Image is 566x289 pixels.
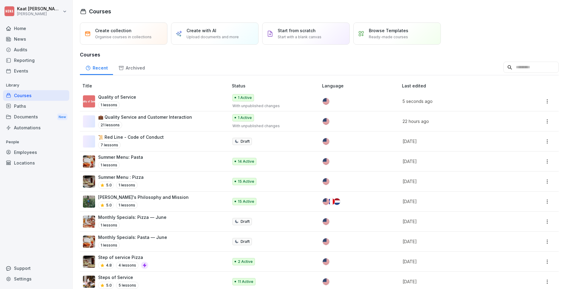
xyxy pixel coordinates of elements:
[3,34,69,44] a: News
[98,234,167,240] p: Monthly Specials: Pasta — June
[323,258,329,265] img: us.svg
[403,278,511,285] p: [DATE]
[3,90,69,101] a: Courses
[323,198,329,205] img: us.svg
[98,141,121,149] p: 7 lessons
[17,12,61,16] p: [PERSON_NAME]
[106,202,112,208] p: 5.0
[238,115,252,121] p: 1 Active
[3,147,69,158] a: Employees
[106,263,112,268] p: 4.8
[238,199,254,204] p: 15 Active
[95,34,152,40] p: Organise courses in collections
[323,98,329,105] img: us.svg
[241,139,250,144] p: Draft
[403,98,511,104] p: 5 seconds ago
[334,198,340,205] img: nl.svg
[328,198,335,205] img: fr.svg
[3,158,69,168] div: Locations
[98,194,189,200] p: [PERSON_NAME]'s Philosophy and Mission
[98,222,120,229] p: 1 lessons
[3,111,69,123] a: DocumentsNew
[98,254,148,260] p: Step of service Pizza
[187,34,239,40] p: Upload documents and more
[3,44,69,55] a: Audits
[323,238,329,245] img: us.svg
[323,118,329,125] img: us.svg
[323,218,329,225] img: us.svg
[98,174,144,180] p: Summer Menu : Pizza
[3,101,69,111] a: Paths
[98,242,120,249] p: 1 lessons
[232,83,319,89] p: Status
[403,118,511,124] p: 22 hours ago
[369,34,408,40] p: Ready-made courses
[323,278,329,285] img: us.svg
[403,178,511,185] p: [DATE]
[116,202,138,209] p: 1 lessons
[3,137,69,147] p: People
[322,83,400,89] p: Language
[98,274,139,280] p: Steps of Service
[3,122,69,133] a: Automations
[278,34,321,40] p: Start with a blank canvas
[83,276,95,288] img: vd9hf8v6tixg1rgmgu18qv0n.png
[402,83,519,89] p: Last edited
[238,95,252,100] p: 1 Active
[57,114,67,121] div: New
[278,27,316,34] p: Start from scratch
[83,155,95,168] img: i75bwr3lke107x3pjivkuo40.png
[82,83,229,89] p: Title
[3,23,69,34] a: Home
[323,178,329,185] img: us.svg
[369,27,408,34] p: Browse Templates
[98,121,122,129] p: 21 lessons
[323,138,329,145] img: us.svg
[95,27,132,34] p: Create collection
[232,123,312,129] p: With unpublished changes
[89,7,111,15] h1: Courses
[98,114,192,120] p: 💼 Quality Service and Customer Interaction
[232,103,312,109] p: With unpublished changes
[98,161,120,169] p: 1 lessons
[323,158,329,165] img: us.svg
[403,218,511,225] p: [DATE]
[403,258,511,265] p: [DATE]
[187,27,216,34] p: Create with AI
[241,239,250,244] p: Draft
[116,282,139,289] p: 5 lessons
[3,111,69,123] div: Documents
[403,198,511,205] p: [DATE]
[238,259,253,264] p: 2 Active
[3,55,69,66] a: Reporting
[106,182,112,188] p: 5.0
[17,6,61,12] p: Kaat [PERSON_NAME]
[116,262,139,269] p: 4 lessons
[3,80,69,90] p: Library
[80,59,113,75] a: Recent
[113,59,150,75] a: Archived
[238,179,254,184] p: 15 Active
[403,238,511,245] p: [DATE]
[98,214,166,220] p: Monthly Specials: Pizza — June
[241,219,250,224] p: Draft
[106,283,112,288] p: 5.0
[98,94,136,100] p: Quality of Service
[403,138,511,144] p: [DATE]
[3,66,69,76] a: Events
[3,274,69,284] a: Settings
[98,101,120,109] p: 1 lessons
[98,154,143,160] p: Summer Menu: Pasta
